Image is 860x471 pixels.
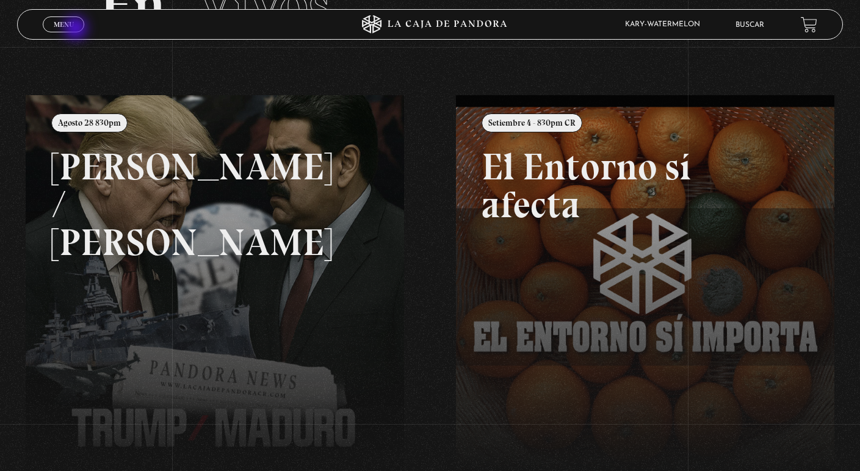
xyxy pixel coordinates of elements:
span: Menu [54,21,74,28]
span: Cerrar [49,31,78,40]
a: View your shopping cart [801,16,817,33]
span: Kary-Watermelon [619,21,712,28]
a: Buscar [735,21,764,29]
